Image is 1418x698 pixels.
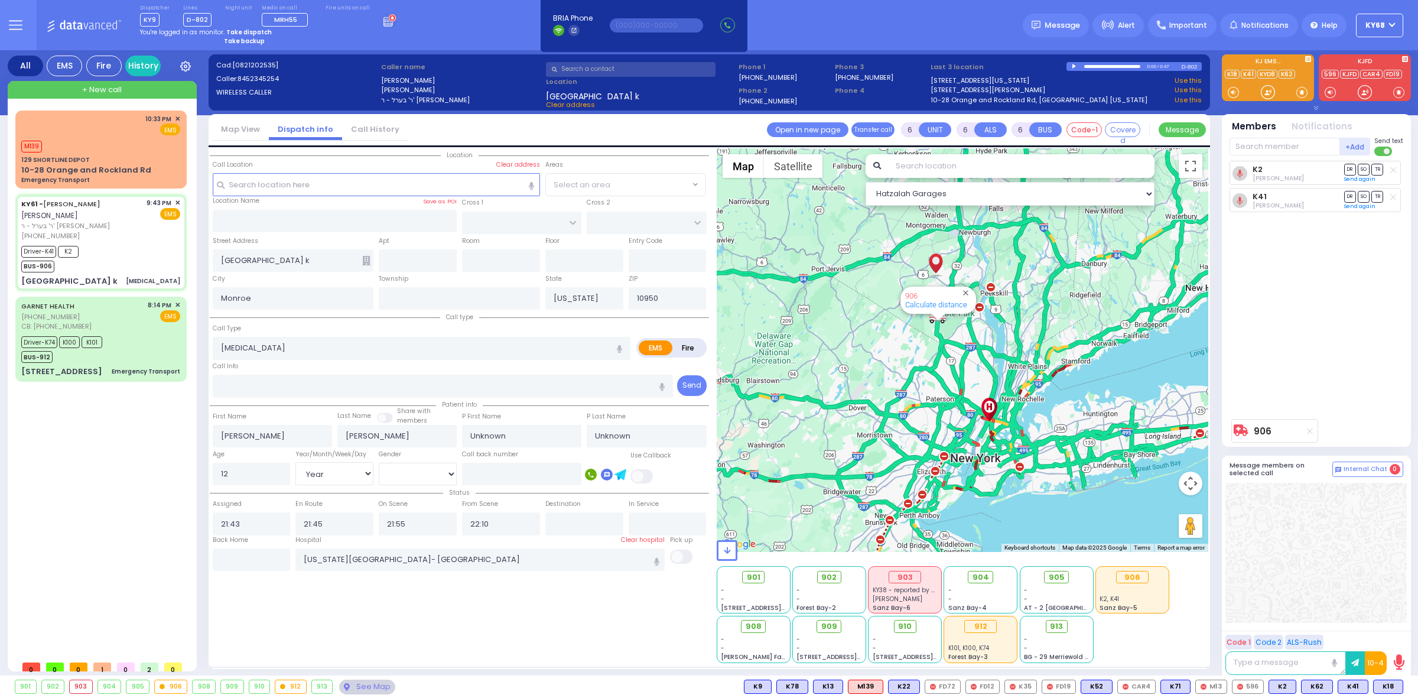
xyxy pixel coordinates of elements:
[21,199,43,209] span: KY61 -
[21,246,56,258] span: Driver-K41
[21,176,90,184] div: Emergency Transport
[379,236,389,246] label: Apt
[21,322,92,331] span: CB: [PHONE_NUMBER]
[587,412,626,421] label: P Last Name
[58,246,79,258] span: K2
[42,680,64,693] div: 902
[764,154,822,178] button: Show satellite imagery
[1332,462,1403,477] button: Internal Chat 0
[381,85,542,95] label: [PERSON_NAME]
[948,644,989,652] span: K101, K100, K74
[720,537,759,552] img: Google
[1237,684,1243,690] img: red-radio-icon.svg
[1322,70,1339,79] a: 596
[1373,680,1403,694] div: K18
[1222,59,1314,67] label: KJ EMS...
[1081,680,1113,694] div: BLS
[767,122,848,137] a: Open in new page
[739,96,797,105] label: [PHONE_NUMBER]
[1175,85,1202,95] a: Use this
[21,141,42,152] span: M139
[629,499,659,509] label: In Service
[905,300,967,309] a: Calculate distance
[1374,145,1393,157] label: Turn off text
[379,499,408,509] label: On Scene
[140,28,225,37] span: You're logged in as monitor.
[1049,572,1065,583] span: 905
[948,595,952,603] span: -
[148,301,171,310] span: 8:14 PM
[553,13,593,24] span: BRIA Phone
[8,56,43,76] div: All
[46,663,64,671] span: 0
[931,95,1147,105] a: 10-28 Orange and Rockland Rd, [GEOGRAPHIC_DATA] [US_STATE]
[721,595,724,603] span: -
[639,340,673,355] label: EMS
[70,680,92,693] div: 903
[295,548,665,571] input: Search hospital
[835,86,927,96] span: Phone 4
[721,635,724,644] span: -
[379,450,401,459] label: Gender
[848,680,883,694] div: ALS KJ
[796,652,908,661] span: [STREET_ADDRESS][PERSON_NAME]
[672,340,705,355] label: Fire
[1241,70,1256,79] a: K41
[1344,203,1375,210] a: Send again
[112,367,180,376] div: Emergency Transport
[213,196,259,206] label: Location Name
[117,663,135,671] span: 0
[873,603,910,612] span: Sanz Bay-6
[929,310,947,324] div: 906
[1390,464,1400,475] span: 0
[546,77,734,87] label: Location
[1117,680,1156,694] div: CAR4
[216,74,378,84] label: Caller:
[721,586,724,595] span: -
[126,680,149,693] div: 905
[1050,621,1063,632] span: 913
[86,56,122,76] div: Fire
[873,644,876,652] span: -
[1254,427,1271,436] a: 906
[1279,70,1295,79] a: K62
[21,366,102,378] div: [STREET_ADDRESS]
[397,416,427,425] span: members
[213,450,225,459] label: Age
[1232,120,1276,134] button: Members
[889,571,921,584] div: 903
[677,375,707,396] button: Send
[126,277,180,285] div: [MEDICAL_DATA]
[213,160,253,170] label: Call Location
[1042,680,1076,694] div: FD19
[140,13,160,27] span: KY9
[1175,95,1202,105] a: Use this
[125,56,161,76] a: History
[436,400,483,409] span: Patient info
[1159,122,1206,137] button: Message
[213,324,241,333] label: Call Type
[93,663,111,671] span: 1
[1169,20,1207,31] span: Important
[1159,60,1170,73] div: 0:47
[423,197,457,206] label: Save as POI
[813,680,843,694] div: BLS
[1160,680,1191,694] div: BLS
[848,680,883,694] div: M139
[1371,164,1383,175] span: TR
[965,680,1000,694] div: FD12
[888,680,920,694] div: BLS
[931,62,1066,72] label: Last 3 location
[1269,680,1296,694] div: BLS
[851,122,895,137] button: Transfer call
[1175,76,1202,86] a: Use this
[1004,680,1037,694] div: K35
[47,56,82,76] div: EMS
[221,680,243,693] div: 909
[776,680,808,694] div: BLS
[224,37,265,46] strong: Take backup
[155,680,187,693] div: 906
[720,537,759,552] a: Open this area in Google Maps (opens a new window)
[59,336,80,348] span: K100
[164,663,182,671] span: 0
